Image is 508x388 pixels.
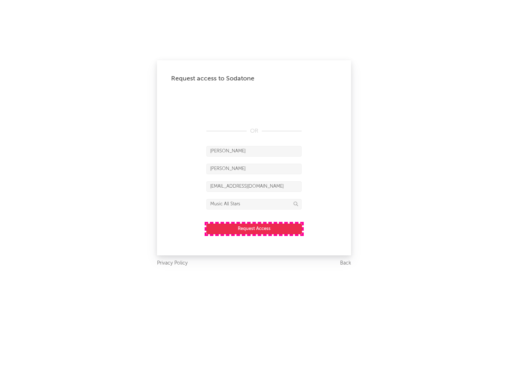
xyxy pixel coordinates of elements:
input: Division [206,199,302,210]
div: OR [206,127,302,135]
a: Back [340,259,351,268]
input: Last Name [206,164,302,174]
input: First Name [206,146,302,157]
div: Request access to Sodatone [171,74,337,83]
button: Request Access [206,224,302,234]
a: Privacy Policy [157,259,188,268]
input: Email [206,181,302,192]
